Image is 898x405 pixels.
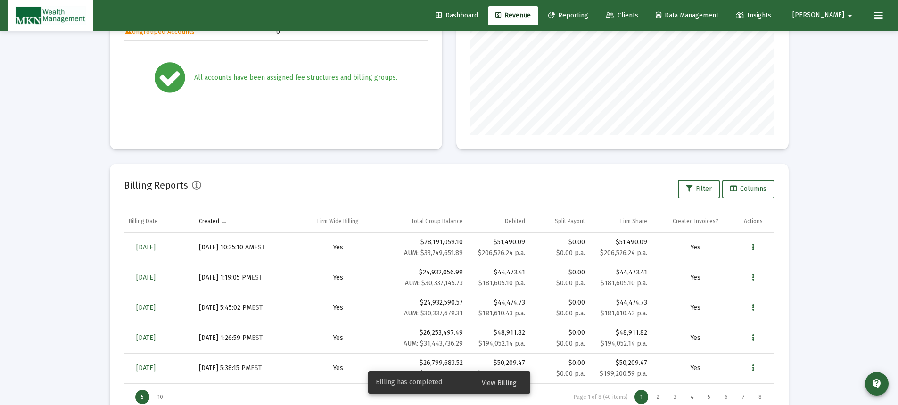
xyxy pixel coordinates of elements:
[652,210,739,232] td: Column Created Invoices?
[535,298,585,318] div: $0.00
[535,238,585,258] div: $0.00
[556,279,585,287] small: $0.00 p.a.
[404,249,463,257] small: AUM: $33,749,651.89
[296,210,381,232] td: Column Firm Wide Billing
[657,333,734,343] div: Yes
[194,73,397,83] div: All accounts have been assigned fee structures and billing groups.
[124,210,194,232] td: Column Billing Date
[129,238,163,257] a: [DATE]
[555,217,585,225] div: Split Payout
[719,390,733,404] div: Page 6
[601,309,647,317] small: $181,610.43 p.a.
[300,273,376,282] div: Yes
[657,364,734,373] div: Yes
[152,390,169,404] div: Display 10 items on page
[535,328,585,348] div: $0.00
[405,279,463,287] small: AUM: $30,337,145.73
[657,243,734,252] div: Yes
[594,298,647,307] div: $44,474.73
[428,6,486,25] a: Dashboard
[199,273,291,282] div: [DATE] 1:19:05 PM
[657,303,734,313] div: Yes
[606,11,638,19] span: Clients
[620,217,647,225] div: Firm Share
[657,273,734,282] div: Yes
[594,238,647,247] div: $51,490.09
[594,328,647,338] div: $48,911.82
[556,339,585,347] small: $0.00 p.a.
[686,185,712,193] span: Filter
[411,217,463,225] div: Total Group Balance
[386,298,463,318] div: $24,932,590.57
[590,210,652,232] td: Column Firm Share
[574,394,628,401] div: Page 1 of 8 (40 items)
[199,333,291,343] div: [DATE] 1:26:59 PM
[736,11,771,19] span: Insights
[601,279,647,287] small: $181,605.10 p.a.
[871,378,882,389] mat-icon: contact_support
[495,11,531,19] span: Revenue
[472,238,525,247] div: $51,490.09
[129,298,163,317] a: [DATE]
[251,273,262,281] small: EST
[702,390,716,404] div: Page 5
[381,210,468,232] td: Column Total Group Balance
[530,210,590,232] td: Column Split Payout
[254,243,265,251] small: EST
[124,178,188,193] h2: Billing Reports
[300,243,376,252] div: Yes
[478,249,525,257] small: $206,526.24 p.a.
[482,379,517,387] span: View Billing
[136,243,156,251] span: [DATE]
[474,374,524,391] button: View Billing
[844,6,856,25] mat-icon: arrow_drop_down
[125,25,276,39] td: Ungrouped Accounts
[753,390,767,404] div: Page 8
[673,217,718,225] div: Created Invoices?
[386,238,463,258] div: $28,191,059.10
[252,304,263,312] small: EST
[556,309,585,317] small: $0.00 p.a.
[317,217,359,225] div: Firm Wide Billing
[472,268,525,277] div: $44,473.41
[556,249,585,257] small: $0.00 p.a.
[199,217,219,225] div: Created
[386,358,463,379] div: $26,799,683.52
[251,364,262,372] small: EST
[199,243,291,252] div: [DATE] 10:35:10 AM
[129,268,163,287] a: [DATE]
[535,358,585,379] div: $0.00
[728,6,779,25] a: Insights
[15,6,86,25] img: Dashboard
[129,217,158,225] div: Billing Date
[600,370,647,378] small: $199,200.59 p.a.
[199,303,291,313] div: [DATE] 5:45:02 PM
[136,304,156,312] span: [DATE]
[199,364,291,373] div: [DATE] 5:38:15 PM
[730,185,766,193] span: Columns
[136,273,156,281] span: [DATE]
[386,268,463,288] div: $24,932,056.99
[601,339,647,347] small: $194,052.14 p.a.
[376,378,442,387] span: Billing has completed
[386,328,463,348] div: $26,253,497.49
[300,333,376,343] div: Yes
[792,11,844,19] span: [PERSON_NAME]
[634,390,648,404] div: Page 1
[252,334,263,342] small: EST
[651,390,665,404] div: Page 2
[736,390,750,404] div: Page 7
[300,303,376,313] div: Yes
[648,6,726,25] a: Data Management
[136,334,156,342] span: [DATE]
[598,6,646,25] a: Clients
[194,210,296,232] td: Column Created
[472,358,525,368] div: $50,209.47
[685,390,699,404] div: Page 4
[600,249,647,257] small: $206,526.24 p.a.
[739,210,774,232] td: Column Actions
[535,268,585,288] div: $0.00
[781,6,867,25] button: [PERSON_NAME]
[478,279,525,287] small: $181,605.10 p.a.
[436,11,478,19] span: Dashboard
